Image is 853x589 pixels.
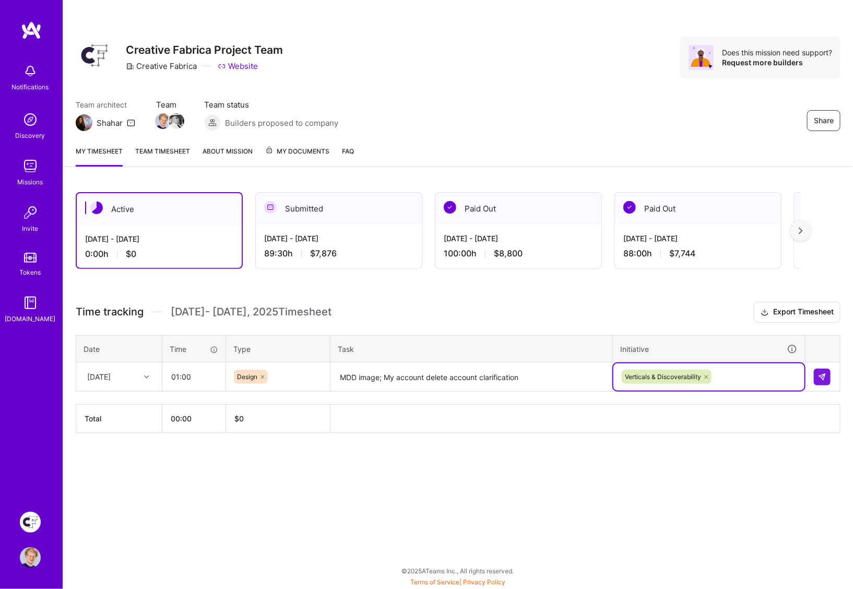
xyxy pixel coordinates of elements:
div: [DATE] - [DATE] [623,233,773,244]
div: Missions [18,176,43,187]
span: Team architect [76,99,135,110]
img: Active [90,202,103,214]
div: Shahar [97,117,123,128]
div: 89:30 h [264,248,413,259]
div: Submitted [256,193,422,225]
span: [DATE] - [DATE] , 2025 Timesheet [171,305,331,319]
div: [DATE] [87,371,111,382]
span: $ 0 [234,414,244,423]
button: Share [807,110,840,131]
h3: Creative Fabrica Project Team [126,43,283,56]
div: Notifications [12,81,49,92]
div: Does this mission need support? [722,48,832,57]
img: Paid Out [623,201,636,214]
img: Team Member Avatar [169,113,184,129]
img: teamwork [20,156,41,176]
img: Team Member Avatar [155,113,171,129]
span: $7,876 [310,248,337,259]
img: guide book [20,292,41,313]
span: Share [814,115,834,126]
span: | [410,578,505,586]
img: User Avatar [20,547,41,568]
a: Creative Fabrica Project Team [17,512,43,533]
img: Submit [818,373,826,381]
input: HH:MM [163,363,225,391]
div: [DATE] - [DATE] [444,233,593,244]
img: Company Logo [76,37,113,74]
a: My Documents [265,146,329,167]
a: My timesheet [76,146,123,167]
div: 100:00 h [444,248,593,259]
div: Invite [22,223,39,234]
div: Request more builders [722,57,832,67]
div: Paid Out [615,193,781,225]
div: 88:00 h [623,248,773,259]
a: About Mission [203,146,253,167]
img: discovery [20,109,41,130]
div: Time [170,344,218,355]
img: Creative Fabrica Project Team [20,512,41,533]
a: User Avatar [17,547,43,568]
div: Active [77,193,242,225]
span: $7,744 [669,248,695,259]
i: icon Chevron [144,374,149,380]
img: bell [20,61,41,81]
span: $0 [126,249,136,260]
a: Team timesheet [135,146,190,167]
span: $8,800 [494,248,523,259]
span: My Documents [265,146,329,157]
a: Website [218,61,258,72]
div: [DATE] - [DATE] [85,233,233,244]
div: Creative Fabrica [126,61,197,72]
th: Type [226,335,330,362]
span: Builders proposed to company [225,117,338,128]
i: icon Download [761,307,769,318]
span: Team [156,99,183,110]
img: Builders proposed to company [204,114,221,131]
div: Tokens [20,267,41,278]
a: Terms of Service [410,578,459,586]
img: logo [21,21,42,40]
a: FAQ [342,146,354,167]
a: Team Member Avatar [156,112,170,130]
div: Initiative [620,343,798,355]
th: Task [330,335,613,362]
i: icon CompanyGray [126,62,134,70]
img: Team Architect [76,114,92,131]
span: Team status [204,99,338,110]
a: Team Member Avatar [170,112,183,130]
span: Time tracking [76,305,144,319]
button: Export Timesheet [754,302,840,323]
th: Date [76,335,162,362]
th: Total [76,405,162,433]
div: Paid Out [435,193,601,225]
i: icon Mail [127,119,135,127]
div: null [814,369,832,385]
a: Privacy Policy [463,578,505,586]
img: tokens [24,253,37,263]
span: Verticals & Discoverability [625,373,701,381]
div: 0:00 h [85,249,233,260]
img: Invite [20,202,41,223]
div: [DOMAIN_NAME] [5,313,56,324]
div: Discovery [16,130,45,141]
div: © 2025 ATeams Inc., All rights reserved. [63,558,853,584]
div: [DATE] - [DATE] [264,233,413,244]
th: 00:00 [162,405,226,433]
img: Avatar [689,45,714,70]
span: Design [237,373,257,381]
img: Submitted [264,201,277,214]
img: Paid Out [444,201,456,214]
textarea: MDD image; My account delete account clarification [331,363,611,391]
img: right [799,227,803,234]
